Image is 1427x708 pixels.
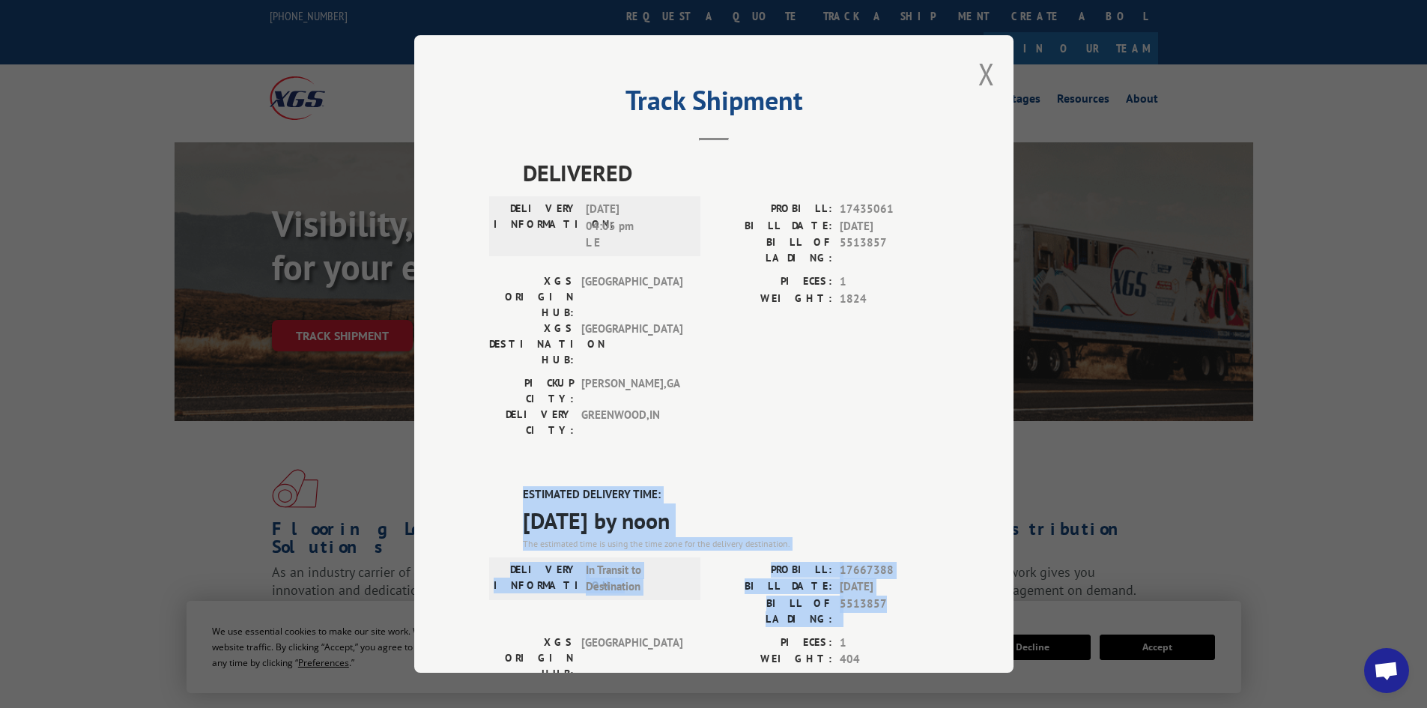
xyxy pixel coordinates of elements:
label: DELIVERY INFORMATION: [494,201,578,252]
span: [DATE] [840,218,939,235]
label: PROBILL: [714,562,832,579]
span: [DATE] by noon [523,503,939,537]
label: PICKUP CITY: [489,375,574,407]
label: XGS DESTINATION HUB: [489,321,574,368]
label: PIECES: [714,635,832,652]
label: BILL DATE: [714,218,832,235]
label: ESTIMATED DELIVERY TIME: [523,486,939,503]
span: 1 [840,635,939,652]
div: The estimated time is using the time zone for the delivery destination. [523,537,939,551]
div: Open chat [1364,648,1409,693]
label: DELIVERY INFORMATION: [494,562,578,596]
label: XGS ORIGIN HUB: [489,635,574,682]
span: 17435061 [840,201,939,218]
label: XGS ORIGIN HUB: [489,273,574,321]
label: DELIVERY CITY: [489,407,574,438]
span: GREENWOOD , IN [581,407,682,438]
span: 404 [840,651,939,668]
label: PROBILL: [714,201,832,218]
span: 17667388 [840,562,939,579]
label: BILL OF LADING: [714,235,832,266]
span: 1824 [840,291,939,308]
label: BILL OF LADING: [714,596,832,627]
span: DELIVERED [523,156,939,190]
span: In Transit to Destination [586,562,687,596]
span: [DATE] 04:05 pm L E [586,201,687,252]
span: 1 [840,273,939,291]
label: WEIGHT: [714,291,832,308]
span: [GEOGRAPHIC_DATA] [581,321,682,368]
button: Close modal [978,54,995,94]
span: 5513857 [840,235,939,266]
span: [GEOGRAPHIC_DATA] [581,273,682,321]
span: [DATE] [840,578,939,596]
label: PIECES: [714,273,832,291]
span: [GEOGRAPHIC_DATA] [581,635,682,682]
label: WEIGHT: [714,651,832,668]
label: BILL DATE: [714,578,832,596]
span: [PERSON_NAME] , GA [581,375,682,407]
h2: Track Shipment [489,90,939,118]
span: 5513857 [840,596,939,627]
